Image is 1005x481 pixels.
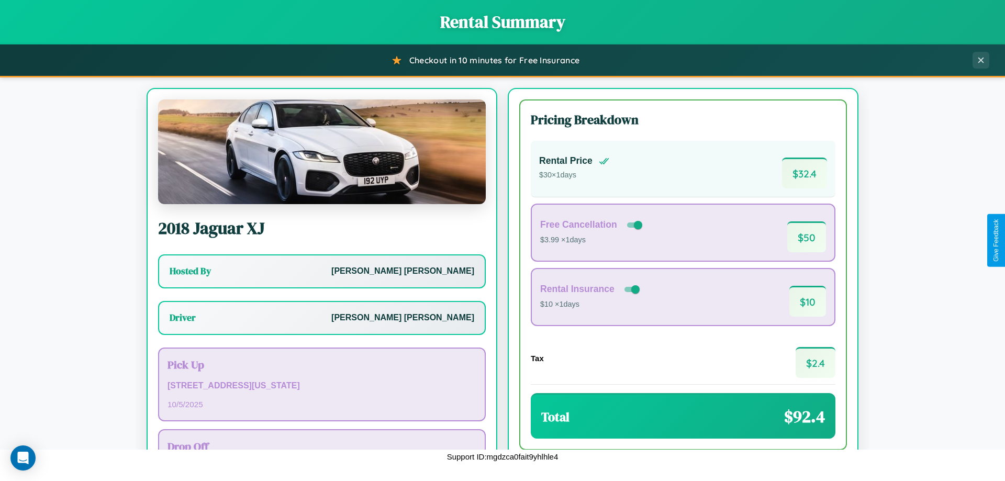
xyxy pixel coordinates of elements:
[782,158,827,188] span: $ 32.4
[796,347,835,378] span: $ 2.4
[540,298,642,311] p: $10 × 1 days
[167,439,476,454] h3: Drop Off
[331,310,474,326] p: [PERSON_NAME] [PERSON_NAME]
[167,397,476,411] p: 10 / 5 / 2025
[540,284,615,295] h4: Rental Insurance
[541,408,569,426] h3: Total
[331,264,474,279] p: [PERSON_NAME] [PERSON_NAME]
[539,169,609,182] p: $ 30 × 1 days
[540,219,617,230] h4: Free Cancellation
[540,233,644,247] p: $3.99 × 1 days
[158,217,486,240] h2: 2018 Jaguar XJ
[167,357,476,372] h3: Pick Up
[784,405,825,428] span: $ 92.4
[10,445,36,471] div: Open Intercom Messenger
[158,99,486,204] img: Jaguar XJ
[10,10,995,33] h1: Rental Summary
[531,354,544,363] h4: Tax
[409,55,579,65] span: Checkout in 10 minutes for Free Insurance
[539,155,593,166] h4: Rental Price
[447,450,559,464] p: Support ID: mgdzca0fait9yhlhle4
[167,378,476,394] p: [STREET_ADDRESS][US_STATE]
[789,286,826,317] span: $ 10
[531,111,835,128] h3: Pricing Breakdown
[992,219,1000,262] div: Give Feedback
[787,221,826,252] span: $ 50
[170,311,196,324] h3: Driver
[170,265,211,277] h3: Hosted By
